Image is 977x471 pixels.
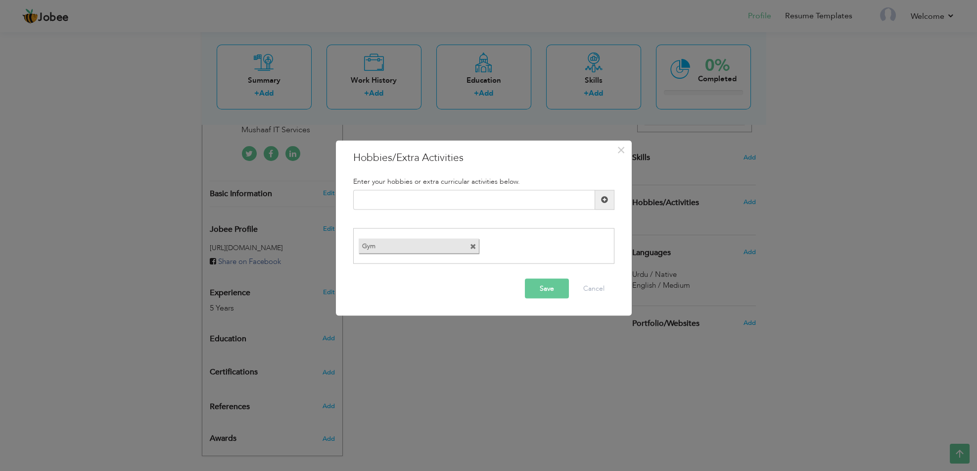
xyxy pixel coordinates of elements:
h5: Enter your hobbies or extra curricular activities below. [353,177,614,185]
button: Cancel [573,279,614,299]
button: Save [525,279,569,299]
h3: Hobbies/Extra Activities [353,150,614,165]
span: × [617,141,625,158]
button: Close [613,142,629,157]
label: Gym [359,239,461,251]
